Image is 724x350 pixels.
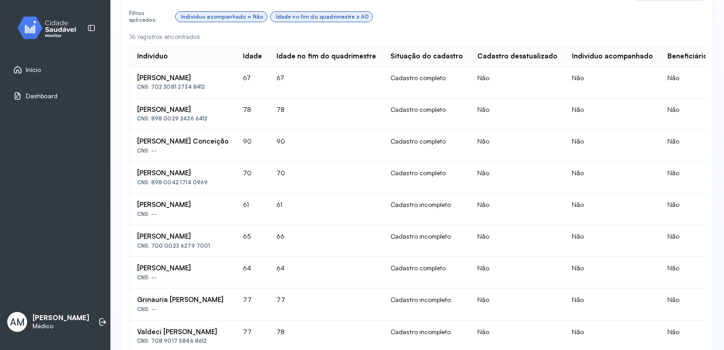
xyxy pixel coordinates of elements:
div: [PERSON_NAME] [137,74,229,82]
span: Dashboard [26,92,57,100]
div: Idade no fim do quadrimestre [276,52,376,61]
div: CNS: 700 0023 6279 7001 [137,243,229,249]
a: Dashboard [13,91,97,101]
td: Não [565,130,660,162]
td: Cadastro completo [383,162,470,193]
div: Indivíduo [137,52,168,61]
div: Filtros aplicados: [129,10,172,23]
td: Não [470,130,565,162]
td: Cadastro completo [383,257,470,288]
td: 64 [269,257,383,288]
div: CNS: -- [137,274,229,281]
div: CNS: -- [137,211,229,217]
td: Cadastro incompleto [383,225,470,257]
td: Cadastro completo [383,98,470,130]
td: Cadastro incompleto [383,193,470,225]
td: Não [565,98,660,130]
td: 78 [236,98,269,130]
div: [PERSON_NAME] [137,105,229,114]
td: 90 [269,130,383,162]
div: [PERSON_NAME] [137,232,229,241]
div: Idade no fim do quadrimestre ≥ 60 [276,14,369,20]
div: [PERSON_NAME] Conceição [137,137,229,146]
td: Não [565,67,660,98]
div: CNS: 708 9017 5846 8612 [137,338,229,344]
td: Cadastro incompleto [383,288,470,320]
td: Cadastro completo [383,67,470,98]
span: AM [10,316,25,328]
td: Não [565,162,660,193]
a: Início [13,65,97,74]
td: Não [470,98,565,130]
td: Não [470,225,565,257]
td: 67 [236,67,269,98]
td: 78 [269,98,383,130]
span: Início [26,66,41,74]
td: 67 [269,67,383,98]
td: 77 [269,288,383,320]
td: 70 [269,162,383,193]
td: 90 [236,130,269,162]
div: Indivíduo acompanhado = Não [181,14,263,20]
div: 16 registros encontrados [129,33,705,41]
td: 70 [236,162,269,193]
td: 64 [236,257,269,288]
td: Cadastro completo [383,130,470,162]
td: Não [565,193,660,225]
div: [PERSON_NAME] [137,264,229,273]
p: Médico [33,322,89,330]
div: Valdeci [PERSON_NAME] [137,328,229,336]
div: CNS: -- [137,306,229,312]
td: Não [565,288,660,320]
div: Grinauria [PERSON_NAME] [137,296,229,304]
td: 61 [236,193,269,225]
td: Não [470,257,565,288]
div: Idade [243,52,262,61]
td: Não [470,162,565,193]
p: [PERSON_NAME] [33,314,89,322]
td: Não [470,193,565,225]
div: Indivíduo acompanhado [572,52,653,61]
td: Não [470,67,565,98]
td: 66 [269,225,383,257]
div: CNS: 702 3081 2734 8412 [137,84,229,90]
div: Situação do cadastro [391,52,463,61]
img: monitor.svg [10,14,91,41]
div: Cadastro desatualizado [477,52,557,61]
td: Não [565,257,660,288]
div: CNS: -- [137,148,229,154]
td: 77 [236,288,269,320]
td: Não [470,288,565,320]
td: Não [565,225,660,257]
div: CNS: 898 0029 2436 6412 [137,115,229,122]
td: 61 [269,193,383,225]
div: [PERSON_NAME] [137,169,229,177]
td: 65 [236,225,269,257]
div: [PERSON_NAME] [137,201,229,209]
div: CNS: 898 0042 1714 0969 [137,179,229,186]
